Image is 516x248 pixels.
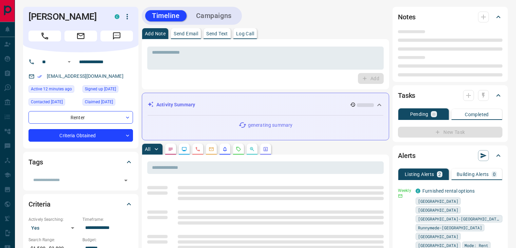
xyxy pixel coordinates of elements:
svg: Email Verified [37,74,42,79]
h2: Tags [28,157,43,167]
a: Furnished rental options [422,188,475,194]
span: [GEOGRAPHIC_DATA] [418,207,458,213]
button: Timeline [145,10,187,21]
span: Active 12 minutes ago [31,86,72,92]
div: Notes [398,9,502,25]
p: 2 [438,172,441,177]
div: Alerts [398,147,502,164]
div: Tue Jun 24 2025 [82,85,133,95]
p: Listing Alerts [405,172,434,177]
h1: [PERSON_NAME] [28,11,104,22]
div: condos.ca [416,189,420,193]
div: Fri Aug 15 2025 [28,85,79,95]
div: Thu Jun 26 2025 [82,98,133,108]
button: Open [121,176,131,185]
p: Building Alerts [457,172,489,177]
p: 0 [493,172,496,177]
svg: Listing Alerts [222,146,228,152]
p: Send Email [174,31,198,36]
p: Budget: [82,237,133,243]
h2: Tasks [398,90,415,101]
p: Activity Summary [156,101,195,108]
svg: Requests [236,146,241,152]
svg: Email [398,194,403,198]
span: [GEOGRAPHIC_DATA] [418,198,458,205]
span: Email [64,31,97,41]
button: Open [65,58,73,66]
svg: Notes [168,146,173,152]
span: Signed up [DATE] [85,86,116,92]
button: Campaigns [189,10,238,21]
p: Log Call [236,31,254,36]
p: Actively Searching: [28,216,79,223]
span: Claimed [DATE] [85,99,113,105]
svg: Emails [209,146,214,152]
h2: Criteria [28,199,51,210]
a: [EMAIL_ADDRESS][DOMAIN_NAME] [47,73,123,79]
div: Yes [28,223,79,233]
p: Search Range: [28,237,79,243]
span: Runnymede-[GEOGRAPHIC_DATA] [418,224,482,231]
p: Add Note [145,31,166,36]
h2: Notes [398,12,416,22]
span: Call [28,31,61,41]
div: Activity Summary [148,99,383,111]
span: [GEOGRAPHIC_DATA] [418,233,458,240]
div: Tue Jul 15 2025 [28,98,79,108]
div: Tags [28,154,133,170]
p: generating summary [248,122,292,129]
div: Criteria [28,196,133,212]
div: Renter [28,111,133,124]
h2: Alerts [398,150,416,161]
p: Timeframe: [82,216,133,223]
p: Weekly [398,188,412,194]
svg: Agent Actions [263,146,268,152]
div: condos.ca [115,14,119,19]
svg: Calls [195,146,200,152]
span: Contacted [DATE] [31,99,63,105]
p: Completed [465,112,489,117]
div: Tasks [398,87,502,104]
svg: Opportunities [249,146,255,152]
svg: Lead Browsing Activity [181,146,187,152]
p: Pending [410,112,428,117]
div: Criteria Obtained [28,129,133,142]
span: [GEOGRAPHIC_DATA]-[GEOGRAPHIC_DATA] [418,215,500,222]
p: Send Text [206,31,228,36]
span: Message [100,31,133,41]
p: All [145,147,150,152]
